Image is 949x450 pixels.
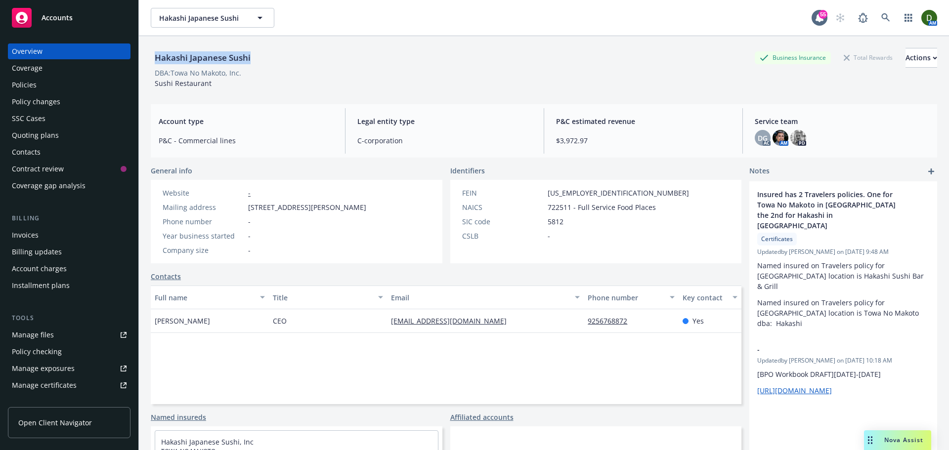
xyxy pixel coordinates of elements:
[163,245,244,255] div: Company size
[12,394,62,410] div: Manage claims
[884,436,923,444] span: Nova Assist
[8,361,130,376] a: Manage exposures
[159,135,333,146] span: P&C - Commercial lines
[12,361,75,376] div: Manage exposures
[8,278,130,293] a: Installment plans
[462,202,544,212] div: NAICS
[588,292,663,303] div: Phone number
[12,60,43,76] div: Coverage
[584,286,678,309] button: Phone number
[906,48,937,68] button: Actions
[248,231,251,241] span: -
[8,144,130,160] a: Contacts
[42,14,73,22] span: Accounts
[8,43,130,59] a: Overview
[248,202,366,212] span: [STREET_ADDRESS][PERSON_NAME]
[749,181,937,336] div: Insured has 2 Travelers policies. One for Towa No Makoto in [GEOGRAPHIC_DATA] the 2nd for Hakashi...
[757,260,929,291] p: Named insured on Travelers policy for [GEOGRAPHIC_DATA] location is Hakashi Sushi Bar & Grill
[8,178,130,194] a: Coverage gap analysis
[757,356,929,365] span: Updated by [PERSON_NAME] on [DATE] 10:18 AM
[8,394,130,410] a: Manage claims
[12,278,70,293] div: Installment plans
[757,297,929,328] p: Named insured on Travelers policy for [GEOGRAPHIC_DATA] location is Towa No Makoto dba: Hakashi
[151,286,269,309] button: Full name
[757,369,929,379] p: [BPO Workbook DRAFT][DATE]-[DATE]
[8,227,130,243] a: Invoices
[163,231,244,241] div: Year business started
[8,4,130,32] a: Accounts
[548,216,563,227] span: 5812
[8,94,130,110] a: Policy changes
[864,430,876,450] div: Drag to move
[357,135,532,146] span: C-corporation
[749,165,770,177] span: Notes
[8,77,130,93] a: Policies
[159,116,333,126] span: Account type
[556,135,731,146] span: $3,972.97
[12,127,59,143] div: Quoting plans
[8,261,130,277] a: Account charges
[921,10,937,26] img: photo
[556,116,731,126] span: P&C estimated revenue
[163,188,244,198] div: Website
[163,202,244,212] div: Mailing address
[761,235,793,244] span: Certificates
[151,8,274,28] button: Hakashi Japanese Sushi
[853,8,873,28] a: Report a Bug
[462,216,544,227] div: SIC code
[906,48,937,67] div: Actions
[757,344,904,355] span: -
[755,51,831,64] div: Business Insurance
[773,130,788,146] img: photo
[790,130,806,146] img: photo
[899,8,918,28] a: Switch app
[357,116,532,126] span: Legal entity type
[155,316,210,326] span: [PERSON_NAME]
[8,244,130,260] a: Billing updates
[12,94,60,110] div: Policy changes
[18,417,92,428] span: Open Client Navigator
[819,10,827,19] div: 55
[12,244,62,260] div: Billing updates
[588,316,635,326] a: 9256768872
[830,8,850,28] a: Start snowing
[864,430,931,450] button: Nova Assist
[12,161,64,177] div: Contract review
[12,344,62,360] div: Policy checking
[757,386,832,395] a: [URL][DOMAIN_NAME]
[462,188,544,198] div: FEIN
[273,292,372,303] div: Title
[692,316,704,326] span: Yes
[391,292,569,303] div: Email
[155,292,254,303] div: Full name
[12,77,37,93] div: Policies
[548,202,656,212] span: 722511 - Full Service Food Places
[163,216,244,227] div: Phone number
[8,377,130,393] a: Manage certificates
[151,165,192,176] span: General info
[548,231,550,241] span: -
[757,189,904,231] span: Insured has 2 Travelers policies. One for Towa No Makoto in [GEOGRAPHIC_DATA] the 2nd for Hakashi...
[248,188,251,198] a: -
[8,213,130,223] div: Billing
[387,286,584,309] button: Email
[876,8,896,28] a: Search
[8,344,130,360] a: Policy checking
[8,127,130,143] a: Quoting plans
[683,292,727,303] div: Key contact
[151,51,255,64] div: Hakashi Japanese Sushi
[12,43,43,59] div: Overview
[269,286,387,309] button: Title
[8,327,130,343] a: Manage files
[450,412,514,422] a: Affiliated accounts
[155,68,241,78] div: DBA: Towa No Makoto, Inc.
[8,111,130,126] a: SSC Cases
[755,116,929,126] span: Service team
[161,437,254,447] a: Hakashi Japanese Sushi, Inc
[12,327,54,343] div: Manage files
[757,247,929,256] span: Updated by [PERSON_NAME] on [DATE] 9:48 AM
[925,165,937,177] a: add
[8,161,130,177] a: Contract review
[839,51,898,64] div: Total Rewards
